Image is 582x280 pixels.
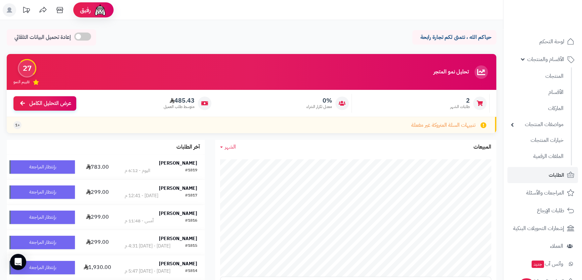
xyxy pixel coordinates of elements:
h3: آخر الطلبات [176,144,200,150]
span: معدل تكرار الشراء [306,104,332,110]
div: [DATE] - [DATE] 5:47 م [125,268,170,275]
div: #1819 [185,167,197,174]
a: الأقسام [507,85,567,100]
div: #1814 [185,268,197,275]
a: خيارات المنتجات [507,133,567,148]
div: بإنتظار المراجعة [9,160,75,174]
strong: [PERSON_NAME] [159,235,197,242]
a: إشعارات التحويلات البنكية [507,220,578,236]
a: مواصفات المنتجات [507,117,567,132]
td: 1,930.00 [78,255,117,280]
a: عرض التحليل الكامل [13,96,76,111]
div: #1815 [185,243,197,249]
span: 485.43 [164,97,195,104]
span: 0% [306,97,332,104]
span: طلبات الإرجاع [537,206,564,215]
a: طلبات الإرجاع [507,203,578,219]
span: الشهر [225,143,236,151]
h3: المبيعات [473,144,491,150]
img: ai-face.png [93,3,107,17]
div: بإنتظار المراجعة [9,236,75,249]
a: وآتس آبجديد [507,256,578,272]
span: وآتس آب [531,259,563,269]
p: حياكم الله ، نتمنى لكم تجارة رابحة [417,34,491,41]
span: لوحة التحكم [539,37,564,46]
div: #1817 [185,192,197,199]
span: رفيق [80,6,91,14]
td: 783.00 [78,155,117,179]
a: المنتجات [507,69,567,83]
a: المراجعات والأسئلة [507,185,578,201]
span: إعادة تحميل البيانات التلقائي [14,34,71,41]
a: تحديثات المنصة [18,3,35,18]
strong: [PERSON_NAME] [159,260,197,267]
td: 299.00 [78,230,117,255]
span: طلبات الشهر [450,104,470,110]
span: 2 [450,97,470,104]
div: بإنتظار المراجعة [9,261,75,274]
span: جديد [532,261,544,268]
div: بإنتظار المراجعة [9,185,75,199]
div: Open Intercom Messenger [10,254,26,270]
span: العملاء [550,241,563,251]
span: الأقسام والمنتجات [527,55,564,64]
div: اليوم - 6:12 م [125,167,150,174]
div: [DATE] - [DATE] 4:31 م [125,243,170,249]
span: متوسط طلب العميل [164,104,195,110]
td: 299.00 [78,180,117,205]
a: الشهر [220,143,236,151]
strong: [PERSON_NAME] [159,210,197,217]
div: #1816 [185,218,197,224]
td: 299.00 [78,205,117,230]
div: أمس - 11:48 م [125,218,154,224]
span: +1 [15,122,20,128]
a: الملفات الرقمية [507,149,567,164]
span: تنبيهات السلة المتروكة غير مفعلة [411,121,475,129]
a: الماركات [507,101,567,116]
div: [DATE] - 12:41 م [125,192,158,199]
span: المراجعات والأسئلة [526,188,564,198]
span: إشعارات التحويلات البنكية [513,224,564,233]
a: لوحة التحكم [507,34,578,50]
span: عرض التحليل الكامل [29,100,71,107]
strong: [PERSON_NAME] [159,160,197,167]
div: بإنتظار المراجعة [9,211,75,224]
h3: تحليل نمو المتجر [433,69,469,75]
a: العملاء [507,238,578,254]
span: تقييم النمو [13,79,30,85]
strong: [PERSON_NAME] [159,185,197,192]
span: الطلبات [549,170,564,180]
a: الطلبات [507,167,578,183]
